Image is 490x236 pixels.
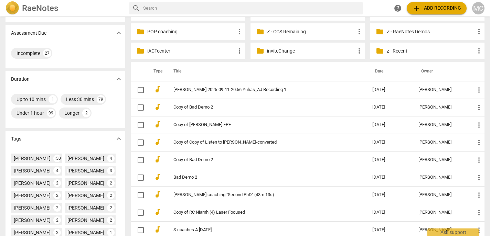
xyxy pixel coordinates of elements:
[418,210,464,215] div: [PERSON_NAME]
[153,208,162,216] span: audiotrack
[115,135,123,143] span: expand_more
[173,192,348,198] a: [PERSON_NAME] coaching "Second PhD" (43m 13s)
[64,110,79,116] div: Longer
[114,134,124,144] button: Show more
[475,138,483,147] span: more_vert
[107,192,115,199] div: 2
[82,109,90,117] div: 2
[49,95,57,103] div: 1
[475,156,483,164] span: more_vert
[173,210,348,215] a: Copy of RC Niamh (4) Laser Focused
[14,229,51,236] div: [PERSON_NAME]
[267,28,355,35] p: Z - CCS Remaining
[66,96,94,103] div: Less 30 mins
[153,155,162,164] span: audiotrack
[418,105,464,110] div: [PERSON_NAME]
[165,62,367,81] th: Title
[153,138,162,146] span: audiotrack
[43,49,51,57] div: 27
[17,110,44,116] div: Under 1 hour
[412,4,461,12] span: Add recording
[472,2,484,14] button: MC
[427,228,479,236] div: Ask support
[67,192,104,199] div: [PERSON_NAME]
[376,27,384,36] span: folder
[367,116,413,134] td: [DATE]
[107,155,115,162] div: 4
[153,103,162,111] span: audiotrack
[153,173,162,181] span: audiotrack
[11,76,30,83] p: Duration
[17,96,46,103] div: Up to 10 mins
[107,167,115,175] div: 3
[256,27,264,36] span: folder
[173,175,348,180] a: Bad Demo 2
[173,140,348,145] a: Copy of Copy of Listen to [PERSON_NAME]-converted
[107,179,115,187] div: 2
[136,27,145,36] span: folder
[413,62,469,81] th: Owner
[394,4,402,12] span: help
[475,86,483,94] span: more_vert
[14,180,51,187] div: [PERSON_NAME]
[355,47,363,55] span: more_vert
[67,167,104,174] div: [PERSON_NAME]
[412,4,420,12] span: add
[14,167,51,174] div: [PERSON_NAME]
[11,30,46,37] p: Assessment Due
[407,2,467,14] button: Upload
[173,105,348,110] a: Copy of Bad Demo 2
[475,47,483,55] span: more_vert
[387,47,475,55] p: z - Recent
[475,226,483,234] span: more_vert
[376,47,384,55] span: folder
[97,95,105,103] div: 79
[153,190,162,199] span: audiotrack
[367,169,413,186] td: [DATE]
[67,229,104,236] div: [PERSON_NAME]
[475,191,483,199] span: more_vert
[235,47,244,55] span: more_vert
[53,155,61,162] div: 150
[355,27,363,36] span: more_vert
[173,122,348,127] a: Copy of [PERSON_NAME] FPE
[6,1,124,15] a: LogoRaeNotes
[256,47,264,55] span: folder
[67,204,104,211] div: [PERSON_NAME]
[67,217,104,224] div: [PERSON_NAME]
[418,227,464,233] div: [PERSON_NAME]
[11,135,21,143] p: Tags
[107,204,115,212] div: 2
[148,62,165,81] th: Type
[392,2,404,14] a: Help
[418,87,464,92] div: [PERSON_NAME]
[367,151,413,169] td: [DATE]
[136,47,145,55] span: folder
[418,157,464,162] div: [PERSON_NAME]
[47,109,55,117] div: 99
[53,179,61,187] div: 2
[14,155,51,162] div: [PERSON_NAME]
[14,192,51,199] div: [PERSON_NAME]
[143,3,360,14] input: Search
[418,192,464,198] div: [PERSON_NAME]
[367,134,413,151] td: [DATE]
[418,122,464,127] div: [PERSON_NAME]
[367,99,413,116] td: [DATE]
[475,209,483,217] span: more_vert
[147,47,235,55] p: iACTcenter
[17,50,40,57] div: Incomplete
[53,167,61,175] div: 4
[115,29,123,37] span: expand_more
[173,157,348,162] a: Copy of Bad Demo 2
[114,74,124,84] button: Show more
[53,216,61,224] div: 2
[67,180,104,187] div: [PERSON_NAME]
[475,173,483,182] span: more_vert
[367,62,413,81] th: Date
[14,217,51,224] div: [PERSON_NAME]
[53,204,61,212] div: 2
[132,4,140,12] span: search
[153,225,162,234] span: audiotrack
